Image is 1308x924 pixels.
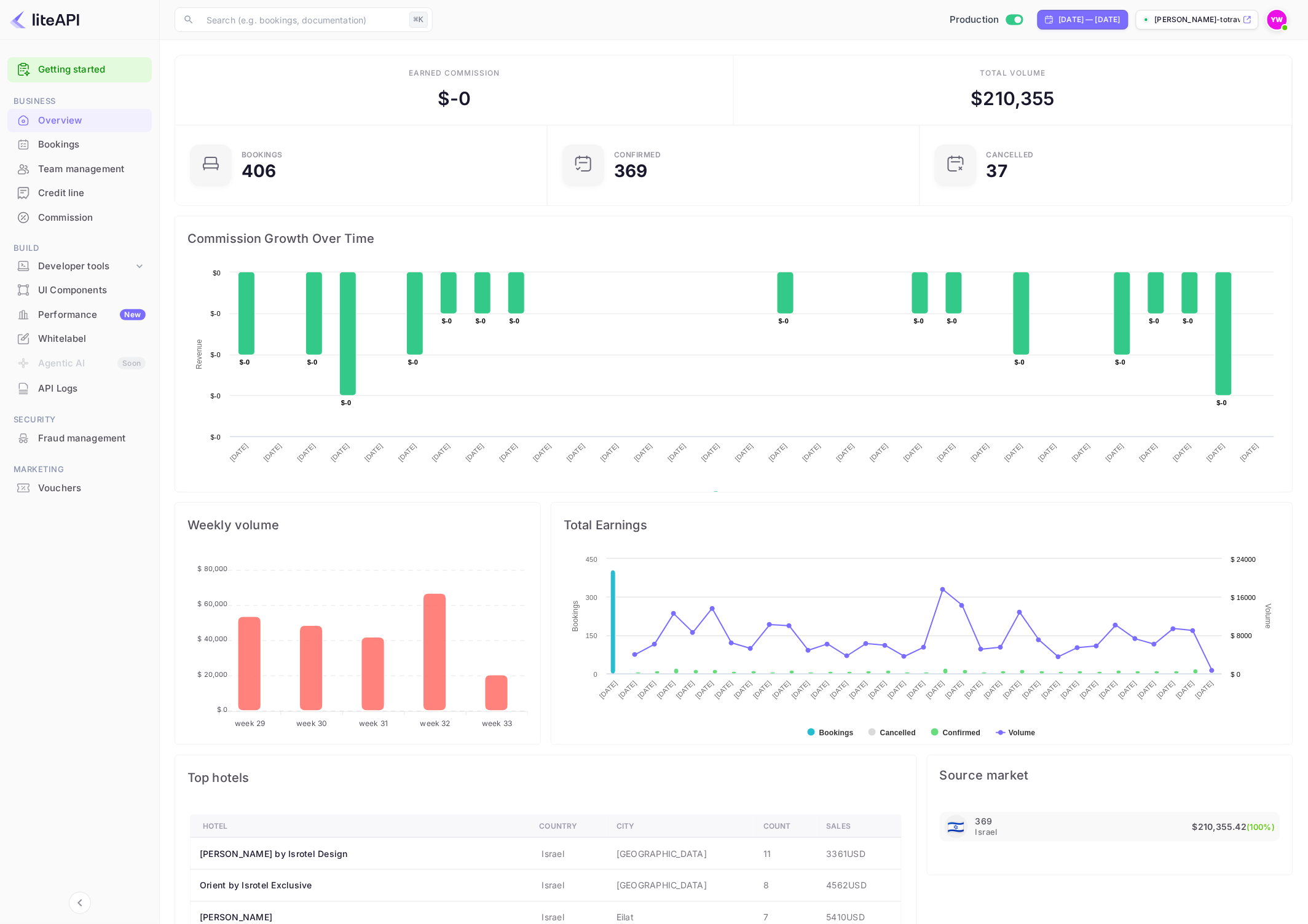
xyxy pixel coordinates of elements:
text: $-0 [947,317,957,325]
a: Fraud management [7,427,152,449]
text: Confirmed [943,729,980,737]
td: 4562 USD [817,870,902,902]
text: [DATE] [700,442,721,463]
text: $-0 [442,317,452,325]
td: 8 [754,870,816,902]
text: $-0 [1116,358,1125,366]
text: [DATE] [983,679,1004,700]
div: Developer tools [7,256,152,277]
text: [DATE] [867,679,888,700]
text: [DATE] [431,442,452,463]
text: [DATE] [801,442,822,463]
tspan: week 33 [482,719,512,729]
span: Source market [940,768,1280,783]
span: Israel [975,826,998,838]
tspan: $ 0 [217,705,227,714]
tspan: $ 40,000 [197,635,227,644]
a: PerformanceNew [7,303,152,326]
text: [DATE] [329,442,350,463]
div: Fraud management [7,427,152,451]
text: [DATE] [944,679,965,700]
div: Credit line [38,186,146,200]
text: $-0 [476,317,486,325]
text: [DATE] [752,679,773,700]
div: Click to change the date range period [1038,10,1129,30]
td: Israel [530,870,607,902]
a: Bookings [7,133,152,156]
text: [DATE] [963,679,984,700]
text: [DATE] [886,679,907,700]
text: [DATE] [1175,679,1196,700]
div: Total volume [980,68,1046,79]
text: $-0 [1217,399,1227,406]
text: $-0 [211,433,221,441]
div: 406 [242,162,276,180]
div: CANCELLED [987,151,1034,159]
text: [DATE] [397,442,418,463]
text: [DATE] [598,679,619,700]
div: API Logs [38,382,146,396]
text: $ 8000 [1231,632,1253,639]
text: [DATE] [532,442,553,463]
text: $-0 [307,358,317,366]
text: 450 [586,556,597,563]
div: Commission [38,211,146,225]
div: 369 [614,162,647,180]
text: [DATE] [1021,679,1042,700]
text: [DATE] [296,442,317,463]
span: Production [950,13,999,27]
text: [DATE] [1071,442,1092,463]
text: [DATE] [229,442,250,463]
span: Business [7,95,152,108]
div: 37 [987,162,1007,180]
div: $ 210,355 [971,85,1055,113]
text: [DATE] [1205,442,1226,463]
span: Top hotels [187,768,904,788]
div: Confirmed [614,151,661,159]
div: Whitelabel [38,332,146,346]
text: Volume [1009,729,1036,737]
input: Search (e.g. bookings, documentation) [199,7,404,32]
text: [DATE] [1002,679,1023,700]
text: [DATE] [733,679,754,700]
a: Credit line [7,181,152,204]
span: Weekly volume [187,515,528,535]
td: 11 [754,838,816,870]
div: Whitelabel [7,327,152,351]
th: Orient by Isrotel Exclusive [191,870,530,902]
tspan: week 29 [235,719,265,729]
text: [DATE] [498,442,519,463]
div: Overview [38,114,146,128]
button: Collapse navigation [69,892,91,914]
text: 150 [586,632,597,639]
th: Count [754,815,816,838]
text: [DATE] [1098,679,1119,700]
div: Team management [7,157,152,181]
text: [DATE] [262,442,283,463]
span: Total Earnings [564,515,1280,535]
text: $-0 [779,317,789,325]
text: $-0 [1149,317,1159,325]
text: $ 16000 [1231,594,1256,601]
div: Performance [38,308,146,322]
a: Commission [7,206,152,229]
div: Bookings [38,138,146,152]
text: $0 [213,269,221,277]
text: $-0 [510,317,519,325]
tspan: $ 80,000 [197,564,227,573]
div: Team management [38,162,146,176]
text: [DATE] [656,679,677,700]
text: $-0 [240,358,250,366]
tspan: $ 20,000 [197,670,227,679]
text: [DATE] [714,679,735,700]
text: $-0 [211,310,221,317]
text: [DATE] [869,442,889,463]
a: Whitelabel [7,327,152,350]
div: Commission [7,206,152,230]
div: Bookings [242,151,283,159]
text: [DATE] [829,679,849,700]
td: Israel [530,838,607,870]
span: Commission Growth Over Time [187,229,1280,248]
div: PerformanceNew [7,303,152,327]
text: [DATE] [1040,679,1061,700]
